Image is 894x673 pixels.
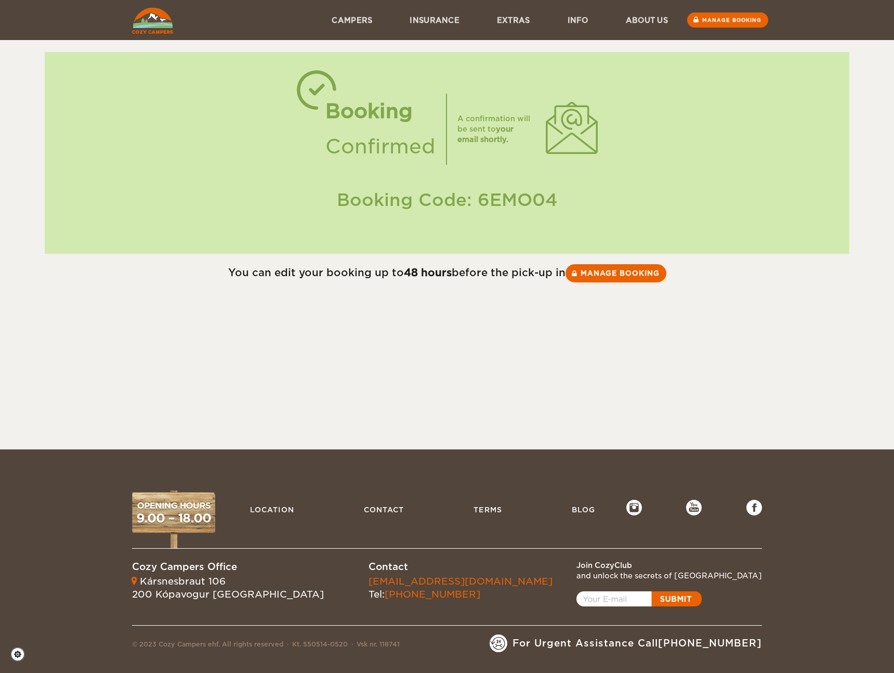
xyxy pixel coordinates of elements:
strong: 48 hours [404,266,452,279]
div: © 2023 Cozy Campers ehf. All rights reserved Kt. 550514-0520 Vsk nr. 118741 [132,640,400,652]
img: Cozy Campers [132,8,173,34]
a: Location [245,500,299,520]
div: Booking [325,94,436,129]
a: Open popup [576,591,702,606]
div: and unlock the secrets of [GEOGRAPHIC_DATA] [576,571,762,581]
a: Cookie settings [10,647,32,662]
a: Manage booking [566,264,666,282]
div: Cozy Campers Office [132,560,324,574]
div: Booking Code: 6EMO04 [55,188,839,212]
div: A confirmation will be sent to [457,113,535,145]
div: Tel: [369,575,553,601]
a: [PHONE_NUMBER] [658,638,762,649]
a: Manage booking [687,12,768,28]
div: Contact [369,560,553,574]
a: Blog [567,500,600,520]
a: [EMAIL_ADDRESS][DOMAIN_NAME] [369,576,553,587]
a: [PHONE_NUMBER] [385,589,480,600]
div: Kársnesbraut 106 200 Kópavogur [GEOGRAPHIC_DATA] [132,575,324,601]
a: Terms [468,500,507,520]
span: For Urgent Assistance Call [512,637,762,650]
div: Confirmed [325,129,436,164]
div: Join CozyClub [576,560,762,571]
a: Contact [359,500,409,520]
